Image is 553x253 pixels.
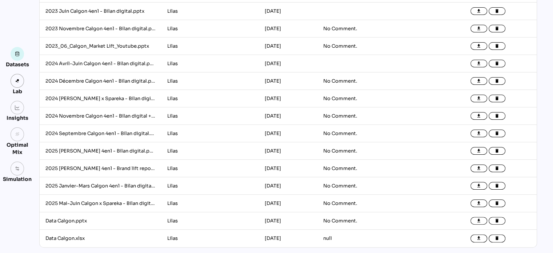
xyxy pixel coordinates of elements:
[317,230,439,247] td: null
[317,37,439,55] td: No Comment.
[161,142,259,160] td: Lilas
[40,160,161,177] td: 2025 [PERSON_NAME] 4en1 - Brand lift report.pptx
[317,20,439,37] td: No Comment.
[494,44,500,49] i: delete
[259,230,317,247] td: [DATE]
[259,37,317,55] td: [DATE]
[476,201,481,206] i: file_download
[259,107,317,125] td: [DATE]
[494,96,500,101] i: delete
[161,177,259,195] td: Lilas
[494,61,500,66] i: delete
[317,72,439,90] td: No Comment.
[161,55,259,72] td: Lilas
[494,114,500,119] i: delete
[317,212,439,230] td: No Comment.
[6,61,29,68] div: Datasets
[494,149,500,154] i: delete
[476,114,481,119] i: file_download
[494,236,500,241] i: delete
[494,26,500,31] i: delete
[317,142,439,160] td: No Comment.
[161,125,259,142] td: Lilas
[40,3,161,20] td: 2023 Juin Calgon 4en1 - Bilan digital.pptx
[259,90,317,107] td: [DATE]
[494,218,500,224] i: delete
[40,107,161,125] td: 2024 Novembre Calgon 4en1 - Bilan digital + TV.pptx
[161,160,259,177] td: Lilas
[494,79,500,84] i: delete
[317,107,439,125] td: No Comment.
[494,166,500,171] i: delete
[161,72,259,90] td: Lilas
[15,51,20,56] img: data.svg
[40,55,161,72] td: 2024 Avril-Juin Calgon 4en1 - Bilan digital.pptx
[259,125,317,142] td: [DATE]
[259,212,317,230] td: [DATE]
[15,78,20,83] img: lab.svg
[494,131,500,136] i: delete
[317,90,439,107] td: No Comment.
[494,9,500,14] i: delete
[40,177,161,195] td: 2025 Janvier-Mars Calgon 4en1 - Bilan digital.pptx
[161,90,259,107] td: Lilas
[259,20,317,37] td: [DATE]
[476,236,481,241] i: file_download
[161,107,259,125] td: Lilas
[476,166,481,171] i: file_download
[317,160,439,177] td: No Comment.
[476,61,481,66] i: file_download
[40,195,161,212] td: 2025 Mai-Juin Calgon x Spareka - Bilan digital.pptx
[7,114,28,122] div: Insights
[317,195,439,212] td: No Comment.
[161,195,259,212] td: Lilas
[40,230,161,247] td: Data Calgon.xlsx
[161,212,259,230] td: Lilas
[3,141,32,156] div: Optimal Mix
[40,90,161,107] td: 2024 [PERSON_NAME] x Spareka - Bilan digital.pptx
[476,183,481,189] i: file_download
[317,177,439,195] td: No Comment.
[259,142,317,160] td: [DATE]
[161,20,259,37] td: Lilas
[476,218,481,224] i: file_download
[476,149,481,154] i: file_download
[259,177,317,195] td: [DATE]
[259,55,317,72] td: [DATE]
[476,44,481,49] i: file_download
[40,20,161,37] td: 2023 Novembre Calgon 4en1 - Bilan digital.pptx
[259,3,317,20] td: [DATE]
[15,105,20,110] img: graph.svg
[40,125,161,142] td: 2024 Septembre Calgon 4en1 - Bilan digital.pptx
[494,183,500,189] i: delete
[259,72,317,90] td: [DATE]
[476,96,481,101] i: file_download
[259,160,317,177] td: [DATE]
[476,79,481,84] i: file_download
[476,131,481,136] i: file_download
[161,3,259,20] td: Lilas
[476,26,481,31] i: file_download
[494,201,500,206] i: delete
[317,125,439,142] td: No Comment.
[9,88,25,95] div: Lab
[40,37,161,55] td: 2023_06_Calgon_Market Lift_Youtube.pptx
[15,132,20,137] i: grain
[15,166,20,171] img: settings.svg
[3,175,32,183] div: Simulation
[40,212,161,230] td: Data Calgon.pptx
[161,230,259,247] td: Lilas
[259,195,317,212] td: [DATE]
[40,142,161,160] td: 2025 [PERSON_NAME] 4en1 - Bilan digital.pptx
[161,37,259,55] td: Lilas
[476,9,481,14] i: file_download
[40,72,161,90] td: 2024 Décembre Calgon 4en1 - Bilan digital.pptx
